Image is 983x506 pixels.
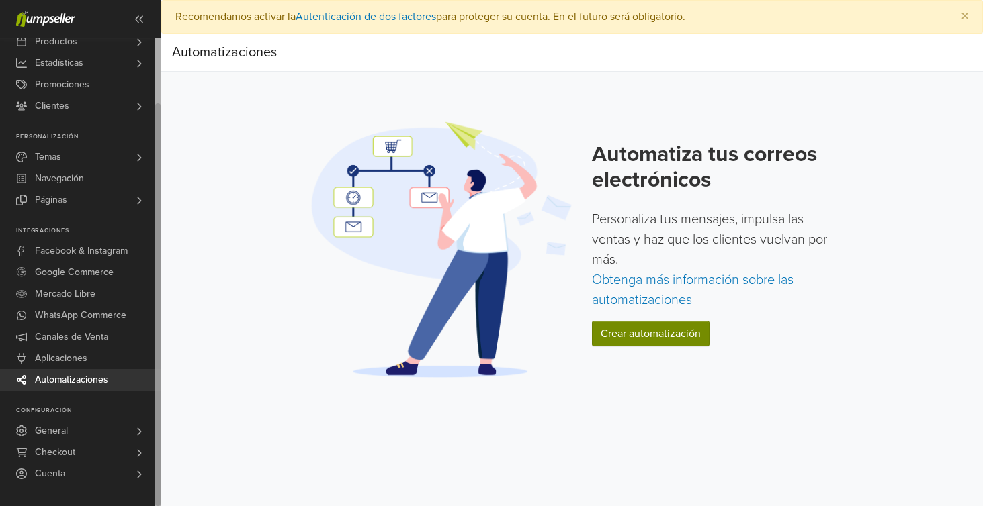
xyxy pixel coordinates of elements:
p: Personalización [16,133,161,141]
p: Integraciones [16,227,161,235]
span: Google Commerce [35,262,114,283]
span: Promociones [35,74,89,95]
p: Configuración [16,407,161,415]
a: Crear automatización [592,321,710,346]
span: Cuenta [35,463,65,485]
span: × [961,7,969,26]
span: Aplicaciones [35,348,87,369]
span: Productos [35,31,77,52]
img: Automation [307,120,576,378]
span: Mercado Libre [35,283,95,305]
span: General [35,420,68,442]
span: Páginas [35,189,67,211]
span: Estadísticas [35,52,83,74]
span: Clientes [35,95,69,117]
span: Facebook & Instagram [35,240,128,262]
span: Automatizaciones [35,369,108,391]
span: Temas [35,146,61,168]
span: WhatsApp Commerce [35,305,126,326]
button: Close [947,1,982,33]
span: Canales de Venta [35,326,108,348]
span: Checkout [35,442,75,463]
span: Navegación [35,168,84,189]
a: Autenticación de dos factores [296,10,436,23]
a: Obtenga más información sobre las automatizaciones [592,272,794,308]
h2: Automatiza tus correos electrónicos [592,142,837,193]
div: Automatizaciones [172,39,277,66]
p: Personaliza tus mensajes, impulsa las ventas y haz que los clientes vuelvan por más. [592,209,837,310]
